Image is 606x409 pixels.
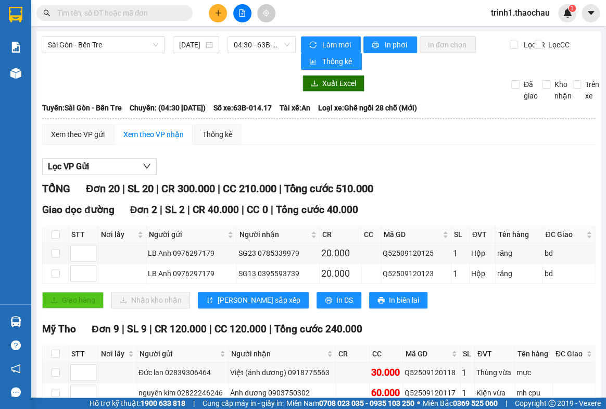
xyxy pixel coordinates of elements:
th: ĐVT [470,226,496,243]
span: sort-ascending [206,296,213,305]
td: Q52509120118 [403,363,460,383]
span: CC 0 [247,204,268,216]
button: downloadNhập kho nhận [111,292,190,308]
div: SG23 0785339979 [238,247,318,259]
span: | [187,204,190,216]
div: 1 [453,267,468,280]
span: Chuyến: (04:30 [DATE]) [130,102,206,114]
span: Giao dọc đường [42,204,115,216]
span: [PERSON_NAME] sắp xếp [218,294,300,306]
td: Q52509120117 [403,383,460,403]
div: 60.000 [371,386,401,400]
span: ĐC Giao [555,348,584,360]
span: printer [377,296,385,305]
button: printerIn biên lai [369,292,427,308]
span: Tổng cước 40.000 [275,204,358,216]
span: file-add [238,9,246,17]
span: | [160,204,162,216]
span: question-circle [11,340,21,350]
span: | [122,323,124,335]
div: bd [544,247,593,259]
div: Q52509120125 [383,247,449,259]
span: Mỹ Tho [42,323,76,335]
strong: 0708 023 035 - 0935 103 250 [319,399,414,407]
img: icon-new-feature [563,8,572,18]
th: Tên hàng [515,345,553,363]
span: | [193,398,195,409]
button: plus [209,4,227,22]
span: down [143,162,151,170]
button: file-add [233,4,251,22]
div: răng [497,247,540,259]
th: CR [336,345,370,363]
div: Q52509120118 [405,367,458,378]
button: uploadGiao hàng [42,292,104,308]
span: Nơi lấy [101,348,126,360]
span: Cung cấp máy in - giấy in: [203,398,284,409]
button: Lọc VP Gửi [42,158,157,175]
span: Người gửi [140,348,218,360]
span: Đơn 9 [92,323,119,335]
span: In DS [336,294,353,306]
span: Miền Bắc [423,398,498,409]
span: notification [11,364,21,374]
span: Tổng cước 510.000 [284,182,373,195]
div: Hộp [471,268,494,279]
th: CR [320,226,361,243]
span: Xuất Excel [322,78,356,89]
span: trinh1.thaochau [483,6,558,19]
span: Đơn 20 [86,182,119,195]
div: Kiện vừa [476,387,513,399]
strong: 0369 525 060 [453,399,498,407]
div: mh cpu [516,387,551,399]
span: | [209,323,212,335]
span: search [43,9,51,17]
span: Người nhận [239,229,309,240]
span: Miền Nam [286,398,414,409]
button: aim [257,4,275,22]
div: Xem theo VP nhận [123,129,184,140]
span: plus [214,9,222,17]
input: 13/09/2025 [179,39,204,51]
button: printerIn phơi [363,36,417,53]
div: bd [544,268,593,279]
span: | [156,182,158,195]
td: Q52509120123 [381,264,451,284]
span: Người nhận [231,348,325,360]
button: bar-chartThống kê [301,53,362,70]
button: printerIn DS [317,292,361,308]
div: Thùng vừa [476,367,513,378]
th: SL [451,226,470,243]
span: Đơn 2 [130,204,158,216]
span: | [279,182,281,195]
th: ĐVT [475,345,515,363]
span: | [217,182,220,195]
span: TỔNG [42,182,70,195]
div: Xem theo VP gửi [51,129,105,140]
span: Lọc VP Gửi [48,160,89,173]
span: Nơi lấy [101,229,135,240]
span: Loại xe: Ghế ngồi 28 chỗ (Mới) [318,102,417,114]
span: Đã giao [520,79,542,102]
button: In đơn chọn [420,36,476,53]
div: Q52509120123 [383,268,449,279]
span: CR 300.000 [161,182,214,195]
img: warehouse-icon [10,316,21,327]
img: solution-icon [10,42,21,53]
button: caret-down [582,4,600,22]
span: Tài xế: An [280,102,310,114]
th: CC [361,226,381,243]
span: CC 120.000 [214,323,267,335]
span: bar-chart [309,58,318,66]
span: caret-down [586,8,596,18]
div: LB Anh 0976297179 [148,247,235,259]
img: warehouse-icon [10,68,21,79]
span: download [311,80,318,88]
th: Tên hàng [496,226,542,243]
span: sync [309,41,318,49]
span: In biên lai [389,294,419,306]
div: nguyên kim 02822246246 [138,387,226,399]
img: logo-vxr [9,7,22,22]
td: Q52509120125 [381,243,451,264]
b: Tuyến: Sài Gòn - Bến Tre [42,104,122,112]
